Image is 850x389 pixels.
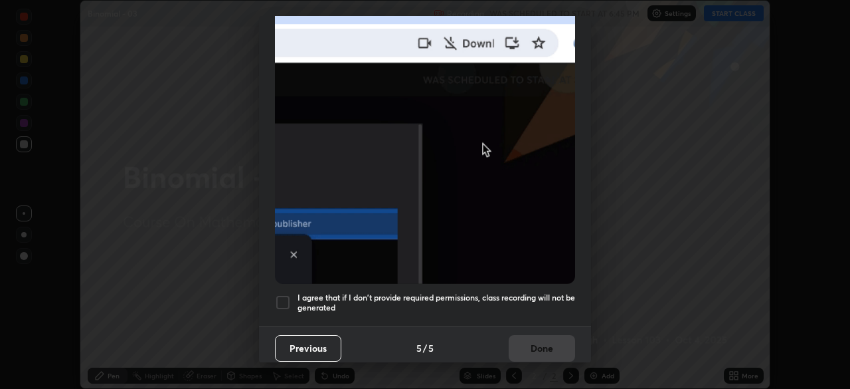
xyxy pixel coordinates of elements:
h4: 5 [416,341,422,355]
h4: 5 [428,341,434,355]
h4: / [423,341,427,355]
button: Previous [275,335,341,362]
h5: I agree that if I don't provide required permissions, class recording will not be generated [297,293,575,313]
